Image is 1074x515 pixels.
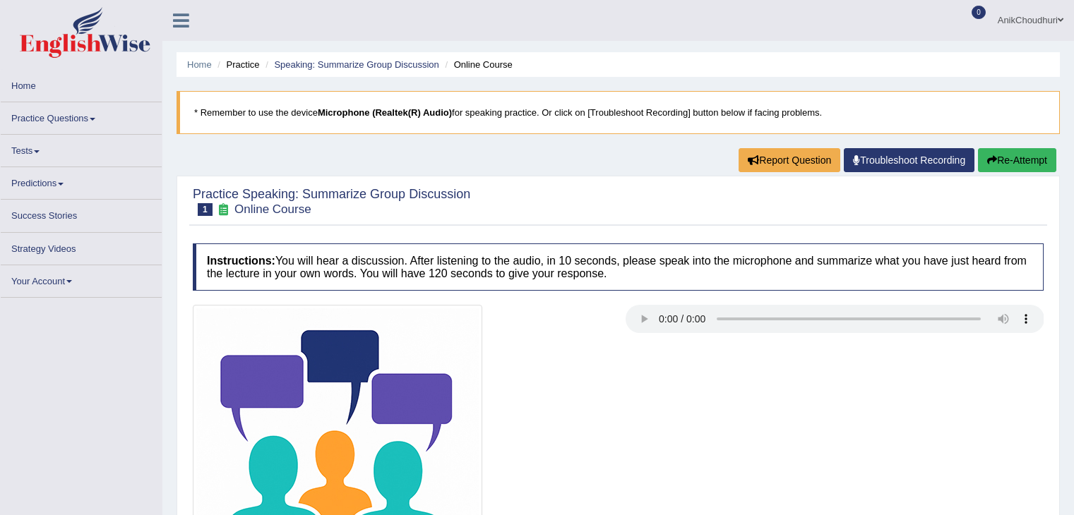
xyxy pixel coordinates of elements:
small: Exam occurring question [216,203,231,217]
a: Your Account [1,265,162,293]
button: Re-Attempt [978,148,1056,172]
button: Report Question [739,148,840,172]
a: Home [187,59,212,70]
blockquote: * Remember to use the device for speaking practice. Or click on [Troubleshoot Recording] button b... [177,91,1060,134]
a: Speaking: Summarize Group Discussion [274,59,438,70]
b: Microphone (Realtek(R) Audio) [318,107,452,118]
a: Troubleshoot Recording [844,148,974,172]
a: Predictions [1,167,162,195]
span: 0 [972,6,986,19]
span: 1 [198,203,213,216]
a: Strategy Videos [1,233,162,260]
h2: Practice Speaking: Summarize Group Discussion [193,188,470,216]
li: Practice [214,58,259,71]
small: Online Course [234,202,311,216]
a: Tests [1,135,162,162]
a: Home [1,70,162,97]
h4: You will hear a discussion. After listening to the audio, in 10 seconds, please speak into the mi... [193,243,1044,291]
li: Online Course [441,58,512,71]
b: Instructions: [207,255,275,267]
a: Success Stories [1,200,162,227]
a: Practice Questions [1,102,162,130]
